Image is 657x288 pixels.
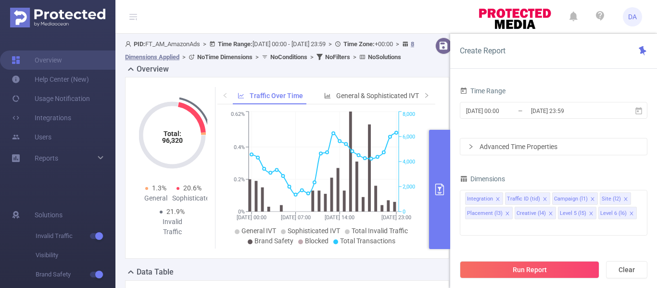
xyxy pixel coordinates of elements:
span: Brand Safety [36,265,115,284]
li: Level 6 (l6) [598,207,637,219]
li: Site (l2) [600,192,631,205]
i: icon: right [468,144,474,150]
span: DA [628,7,637,26]
span: Solutions [35,205,63,225]
tspan: 2,000 [403,184,415,190]
a: Reports [35,149,58,168]
i: icon: bar-chart [324,92,331,99]
i: icon: close [505,211,510,217]
span: > [350,53,359,61]
div: Placement (l3) [467,207,503,220]
a: Help Center (New) [12,70,89,89]
a: Users [12,127,51,147]
b: Time Zone: [343,40,375,48]
div: Invalid Traffic [156,217,189,237]
img: Protected Media [10,8,105,27]
span: > [326,40,335,48]
h2: Data Table [137,266,174,278]
li: Level 5 (l5) [558,207,596,219]
tspan: 0 [403,209,405,215]
i: icon: close [623,197,628,202]
i: icon: close [589,211,594,217]
span: Sophisticated IVT [288,227,340,235]
b: PID: [134,40,145,48]
span: 21.9% [166,208,185,215]
span: Blocked [305,237,328,245]
div: Traffic ID (tid) [507,193,540,205]
b: Time Range: [218,40,253,48]
span: Brand Safety [254,237,293,245]
tspan: 0% [238,209,245,215]
a: Overview [12,50,62,70]
div: Level 6 (l6) [600,207,627,220]
tspan: 8,000 [403,112,415,118]
span: Invalid Traffic [36,226,115,246]
span: FT_AM_AmazonAds [DATE] 00:00 - [DATE] 23:59 +00:00 [125,40,414,61]
div: icon: rightAdvanced Time Properties [460,138,647,155]
span: Traffic Over Time [250,92,303,100]
li: Campaign (l1) [552,192,598,205]
span: Create Report [460,46,505,55]
li: Traffic ID (tid) [505,192,550,205]
span: Reports [35,154,58,162]
i: icon: user [125,41,134,47]
tspan: [DATE] 23:00 [381,214,411,221]
div: Site (l2) [602,193,621,205]
tspan: [DATE] 07:00 [281,214,311,221]
li: Integration [465,192,503,205]
div: Creative (l4) [517,207,546,220]
input: End date [530,104,608,117]
tspan: 4,000 [403,159,415,165]
span: General IVT [241,227,276,235]
b: No Solutions [368,53,401,61]
h2: Overview [137,63,169,75]
i: icon: close [543,197,547,202]
span: Total Transactions [340,237,395,245]
li: Creative (l4) [515,207,556,219]
div: General [139,193,172,203]
div: Campaign (l1) [554,193,588,205]
button: Run Report [460,261,599,278]
span: Dimensions [460,175,505,183]
span: Visibility [36,246,115,265]
b: No Time Dimensions [197,53,253,61]
tspan: 96,320 [162,137,183,144]
button: Clear [606,261,647,278]
i: icon: close [629,211,634,217]
i: icon: close [548,211,553,217]
tspan: 0.2% [234,176,245,183]
span: > [393,40,402,48]
a: Usage Notification [12,89,90,108]
input: Start date [465,104,543,117]
b: No Conditions [270,53,307,61]
span: Total Invalid Traffic [352,227,408,235]
div: Integration [467,193,493,205]
i: icon: close [495,197,500,202]
tspan: 0.62% [231,112,245,118]
i: icon: left [222,92,228,98]
li: Placement (l3) [465,207,513,219]
a: Integrations [12,108,71,127]
span: 20.6% [183,184,202,192]
tspan: Total: [164,130,181,138]
span: 1.3% [152,184,166,192]
tspan: [DATE] 14:00 [325,214,354,221]
b: No Filters [325,53,350,61]
span: > [307,53,316,61]
div: Level 5 (l5) [560,207,586,220]
i: icon: line-chart [238,92,244,99]
i: icon: right [424,92,430,98]
span: Time Range [460,87,505,95]
span: General & Sophisticated IVT by Category [336,92,456,100]
tspan: [DATE] 00:00 [237,214,266,221]
span: > [253,53,262,61]
tspan: 0.4% [234,144,245,150]
i: icon: close [590,197,595,202]
div: Sophisticated [172,193,205,203]
tspan: 6,000 [403,134,415,140]
span: > [179,53,189,61]
span: > [200,40,209,48]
